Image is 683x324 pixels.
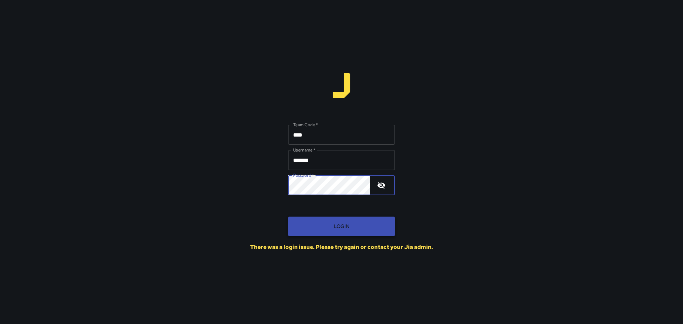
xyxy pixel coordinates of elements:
[288,217,395,236] button: Login
[293,122,318,128] label: Team Code
[293,147,315,153] label: Username
[293,172,314,178] label: Password
[329,73,354,98] img: logo
[250,243,433,251] div: There was a login issue. Please try again or contact your Jia admin.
